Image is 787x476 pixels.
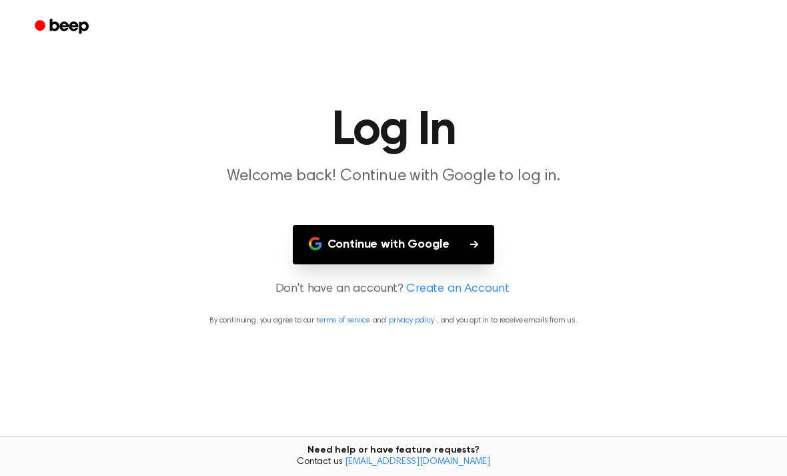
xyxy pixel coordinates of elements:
[8,457,779,469] span: Contact us
[389,316,434,324] a: privacy policy
[52,107,735,155] h1: Log In
[406,280,509,298] a: Create an Account
[137,166,650,188] p: Welcome back! Continue with Google to log in.
[25,14,101,40] a: Beep
[16,280,771,298] p: Don't have an account?
[345,457,490,467] a: [EMAIL_ADDRESS][DOMAIN_NAME]
[293,225,495,264] button: Continue with Google
[16,314,771,326] p: By continuing, you agree to our and , and you opt in to receive emails from us.
[317,316,369,324] a: terms of service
